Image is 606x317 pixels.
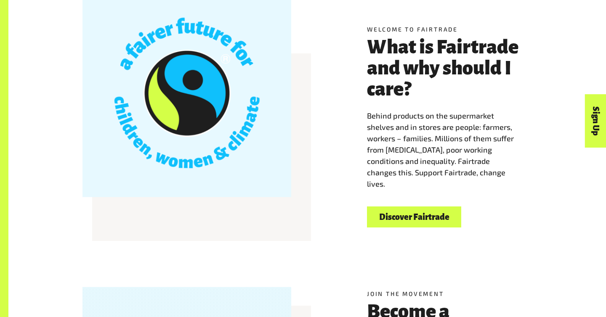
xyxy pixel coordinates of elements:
a: Discover Fairtrade [367,206,461,228]
span: Behind products on the supermarket shelves and in stores are people: farmers, workers – families.... [367,111,514,188]
h5: Join the movement [367,289,532,298]
h5: Welcome to Fairtrade [367,25,532,34]
h3: What is Fairtrade and why should I care? [367,37,532,100]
